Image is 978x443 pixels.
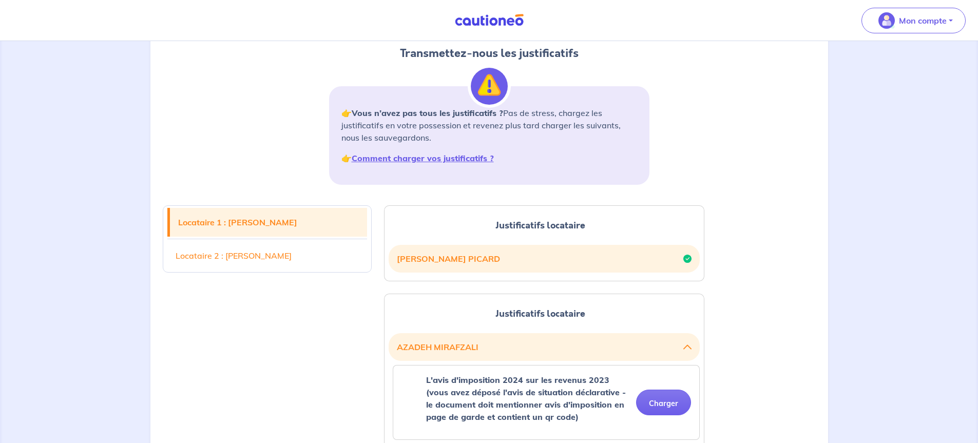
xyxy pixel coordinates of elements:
img: illu_account_valid_menu.svg [878,12,895,29]
a: Locataire 2 : [PERSON_NAME] [167,241,368,270]
a: Comment charger vos justificatifs ? [352,153,494,163]
button: AZADEH MIRAFZALI [397,337,692,357]
button: [PERSON_NAME] PICARD [397,249,692,268]
strong: L'avis d'imposition 2024 sur les revenus 2023 (vous avez déposé l'avis de situation déclarative -... [426,375,626,422]
button: illu_account_valid_menu.svgMon compte [861,8,966,33]
p: Mon compte [899,14,947,27]
img: Cautioneo [451,14,528,27]
div: categoryName: lavis-dimposition-2024-sur-les-revenus-2023-vous-avez-depose-lavis-de-situation-dec... [393,365,700,440]
span: Justificatifs locataire [495,219,585,232]
img: illu_alert.svg [471,68,508,105]
a: Locataire 1 : [PERSON_NAME] [170,208,368,237]
span: Justificatifs locataire [495,307,585,320]
p: 👉 Pas de stress, chargez les justificatifs en votre possession et revenez plus tard charger les s... [341,107,637,144]
p: 👉 [341,152,637,164]
h2: Transmettez-nous les justificatifs [329,45,649,62]
button: Charger [636,390,691,415]
strong: Vous n’avez pas tous les justificatifs ? [352,108,503,118]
